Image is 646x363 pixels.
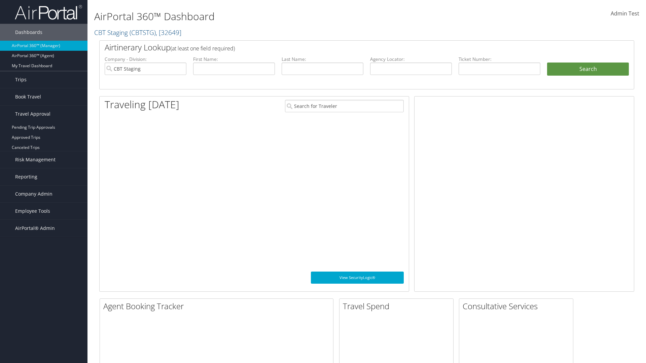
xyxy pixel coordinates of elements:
label: Company - Division: [105,56,186,63]
a: Admin Test [611,3,639,24]
span: , [ 32649 ] [156,28,181,37]
h1: AirPortal 360™ Dashboard [94,9,458,24]
span: Trips [15,71,27,88]
span: Dashboards [15,24,42,41]
a: View SecurityLogic® [311,272,404,284]
span: ( CBTSTG ) [130,28,156,37]
a: CBT Staging [94,28,181,37]
label: Agency Locator: [370,56,452,63]
img: airportal-logo.png [15,4,82,20]
span: Company Admin [15,186,52,202]
label: Last Name: [282,56,363,63]
h2: Airtinerary Lookup [105,42,584,53]
span: Travel Approval [15,106,50,122]
span: (at least one field required) [171,45,235,52]
button: Search [547,63,629,76]
label: Ticket Number: [459,56,540,63]
h2: Travel Spend [343,300,453,312]
span: Reporting [15,168,37,185]
h2: Consultative Services [463,300,573,312]
input: Search for Traveler [285,100,404,112]
span: Admin Test [611,10,639,17]
span: Risk Management [15,151,56,168]
h2: Agent Booking Tracker [103,300,333,312]
span: Employee Tools [15,203,50,219]
h1: Traveling [DATE] [105,97,179,112]
span: AirPortal® Admin [15,220,55,237]
label: First Name: [193,56,275,63]
span: Book Travel [15,88,41,105]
